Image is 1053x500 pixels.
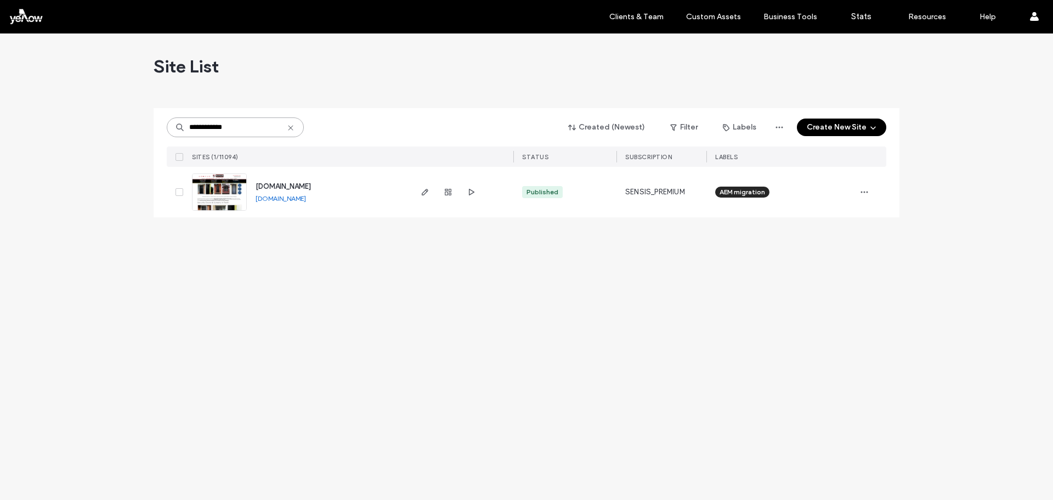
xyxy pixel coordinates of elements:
[625,153,672,161] span: SUBSCRIPTION
[526,187,558,197] div: Published
[192,153,239,161] span: SITES (1/11094)
[908,12,946,21] label: Resources
[713,119,766,136] button: Labels
[625,187,685,198] span: SENSIS_PREMIUM
[559,119,655,136] button: Created (Newest)
[556,12,575,21] label: Sites
[715,153,738,161] span: LABELS
[686,12,741,21] label: Custom Assets
[720,187,765,197] span: AEM migration
[25,8,47,18] span: Help
[851,12,871,21] label: Stats
[522,153,548,161] span: STATUS
[659,119,709,136] button: Filter
[763,12,817,21] label: Business Tools
[609,12,664,21] label: Clients & Team
[256,182,311,190] a: [DOMAIN_NAME]
[980,12,996,21] label: Help
[154,55,219,77] span: Site List
[256,194,306,203] a: [DOMAIN_NAME]
[797,119,886,136] button: Create New Site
